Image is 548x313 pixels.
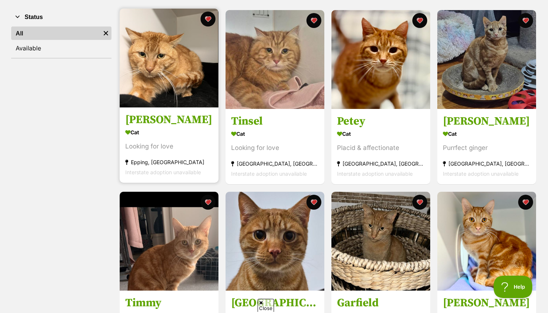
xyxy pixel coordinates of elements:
button: Status [11,12,111,22]
div: Looking for love [231,143,319,153]
div: Looking for love [125,142,213,152]
span: Interstate adoption unavailable [231,171,307,177]
h3: [PERSON_NAME] [125,113,213,127]
a: All [11,26,100,40]
img: Denver [226,192,324,291]
img: Tinsel [226,10,324,109]
div: Epping, [GEOGRAPHIC_DATA] [125,157,213,168]
a: [PERSON_NAME] Cat Purrfect ginger [GEOGRAPHIC_DATA], [GEOGRAPHIC_DATA] Interstate adoption unavai... [437,109,536,185]
div: [GEOGRAPHIC_DATA], [GEOGRAPHIC_DATA] [231,159,319,169]
div: [GEOGRAPHIC_DATA], [GEOGRAPHIC_DATA] [443,159,530,169]
div: Status [11,25,111,58]
button: favourite [201,12,215,26]
h3: Timmy [125,296,213,310]
div: Cat [125,127,213,138]
iframe: Help Scout Beacon - Open [494,276,533,298]
a: Tinsel Cat Looking for love [GEOGRAPHIC_DATA], [GEOGRAPHIC_DATA] Interstate adoption unavailable ... [226,109,324,185]
div: Cat [337,129,425,140]
a: Petey Cat Placid & affectionate [GEOGRAPHIC_DATA], [GEOGRAPHIC_DATA] Interstate adoption unavaila... [331,109,430,185]
div: Purrfect ginger [443,143,530,153]
button: favourite [306,13,321,28]
div: Cat [231,129,319,140]
img: Petey [331,10,430,109]
span: Interstate adoption unavailable [125,169,201,176]
img: Bramble [437,192,536,291]
img: Emilio [120,9,218,107]
a: [PERSON_NAME] Cat Looking for love Epping, [GEOGRAPHIC_DATA] Interstate adoption unavailable favo... [120,107,218,183]
div: Cat [443,129,530,140]
span: Interstate adoption unavailable [443,171,519,177]
h3: Garfield [337,296,425,310]
h3: [PERSON_NAME] [443,296,530,310]
button: favourite [518,13,533,28]
button: favourite [518,195,533,210]
button: favourite [306,195,321,210]
a: Available [11,41,111,55]
span: Close [258,299,274,312]
img: Garfield [331,192,430,291]
button: favourite [412,13,427,28]
a: Remove filter [100,26,111,40]
img: Timmy [120,192,218,291]
img: Lance [437,10,536,109]
span: Interstate adoption unavailable [337,171,413,177]
button: favourite [412,195,427,210]
div: Placid & affectionate [337,143,425,153]
button: favourite [201,195,215,210]
h3: [GEOGRAPHIC_DATA] [231,296,319,310]
h3: [PERSON_NAME] [443,115,530,129]
h3: Tinsel [231,115,319,129]
h3: Petey [337,115,425,129]
div: [GEOGRAPHIC_DATA], [GEOGRAPHIC_DATA] [337,159,425,169]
